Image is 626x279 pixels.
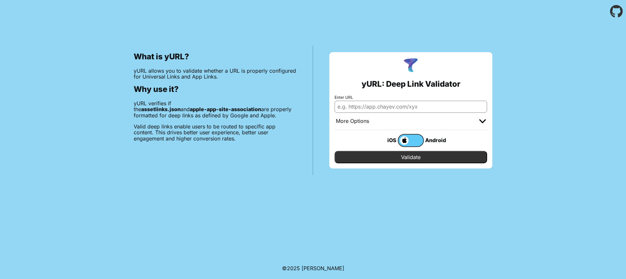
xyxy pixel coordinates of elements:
[287,265,300,272] span: 2025
[335,101,487,112] input: e.g. https://app.chayev.com/xyx
[141,106,181,112] b: assetlinks.json
[424,136,450,144] div: Android
[134,85,296,94] h2: Why use it?
[302,265,344,272] a: Michael Ibragimchayev's Personal Site
[134,68,296,80] p: yURL allows you to validate whether a URL is properly configured for Universal Links and App Links.
[372,136,398,144] div: iOS
[362,80,460,89] h2: yURL: Deep Link Validator
[134,52,296,61] h2: What is yURL?
[335,151,487,163] input: Validate
[134,100,296,118] p: yURL verifies if the and are properly formatted for deep links as defined by Google and Apple.
[282,257,344,279] footer: ©
[336,118,369,125] div: More Options
[402,57,419,74] img: yURL Logo
[479,119,486,123] img: chevron
[134,124,296,141] p: Valid deep links enable users to be routed to specific app content. This drives better user exper...
[335,95,487,100] label: Enter URL
[190,106,261,112] b: apple-app-site-association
